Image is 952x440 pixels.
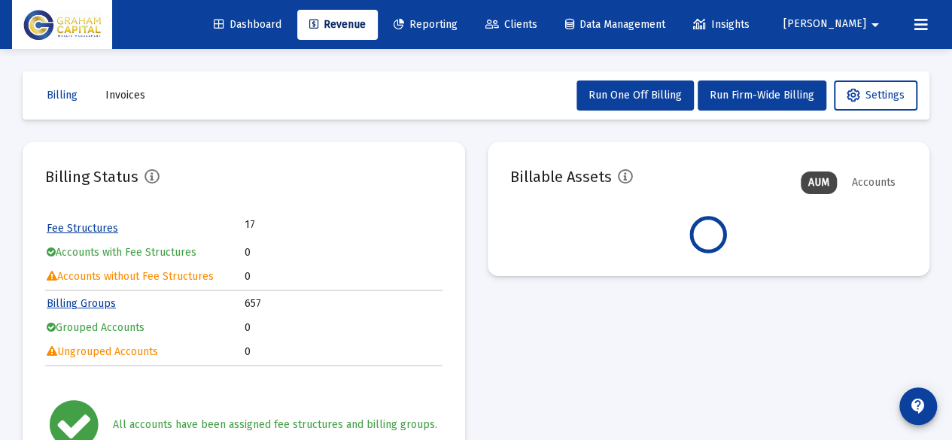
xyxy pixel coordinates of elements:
h2: Billable Assets [510,165,612,189]
div: Accounts [844,171,903,194]
img: Dashboard [23,10,101,40]
td: Accounts without Fee Structures [47,266,243,288]
span: Billing [47,89,78,102]
a: Reporting [382,10,470,40]
a: Billing Groups [47,297,116,310]
td: Ungrouped Accounts [47,341,243,363]
span: Clients [485,18,537,31]
button: Settings [834,80,917,111]
td: 0 [245,341,441,363]
a: Insights [681,10,762,40]
button: Run One Off Billing [576,80,694,111]
button: Invoices [93,80,157,111]
span: Data Management [565,18,665,31]
button: Run Firm-Wide Billing [698,80,826,111]
div: AUM [801,171,837,194]
td: Grouped Accounts [47,317,243,339]
td: 0 [245,241,441,264]
span: [PERSON_NAME] [783,18,866,31]
td: 0 [245,317,441,339]
a: Revenue [297,10,378,40]
span: Settings [847,89,905,102]
div: All accounts have been assigned fee structures and billing groups. [113,417,437,432]
a: Fee Structures [47,222,118,235]
span: Revenue [309,18,366,31]
button: Billing [35,80,90,111]
td: 657 [245,293,441,315]
span: Reporting [394,18,458,31]
span: Dashboard [214,18,281,31]
td: Accounts with Fee Structures [47,241,243,264]
h2: Billing Status [45,165,138,189]
mat-icon: arrow_drop_down [866,10,884,40]
span: Run Firm-Wide Billing [710,89,814,102]
span: Insights [693,18,750,31]
mat-icon: contact_support [909,397,927,415]
button: [PERSON_NAME] [765,9,902,39]
span: Run One Off Billing [589,89,682,102]
span: Invoices [105,89,145,102]
a: Data Management [553,10,677,40]
a: Dashboard [202,10,294,40]
td: 0 [245,266,441,288]
a: Clients [473,10,549,40]
td: 17 [245,217,342,232]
